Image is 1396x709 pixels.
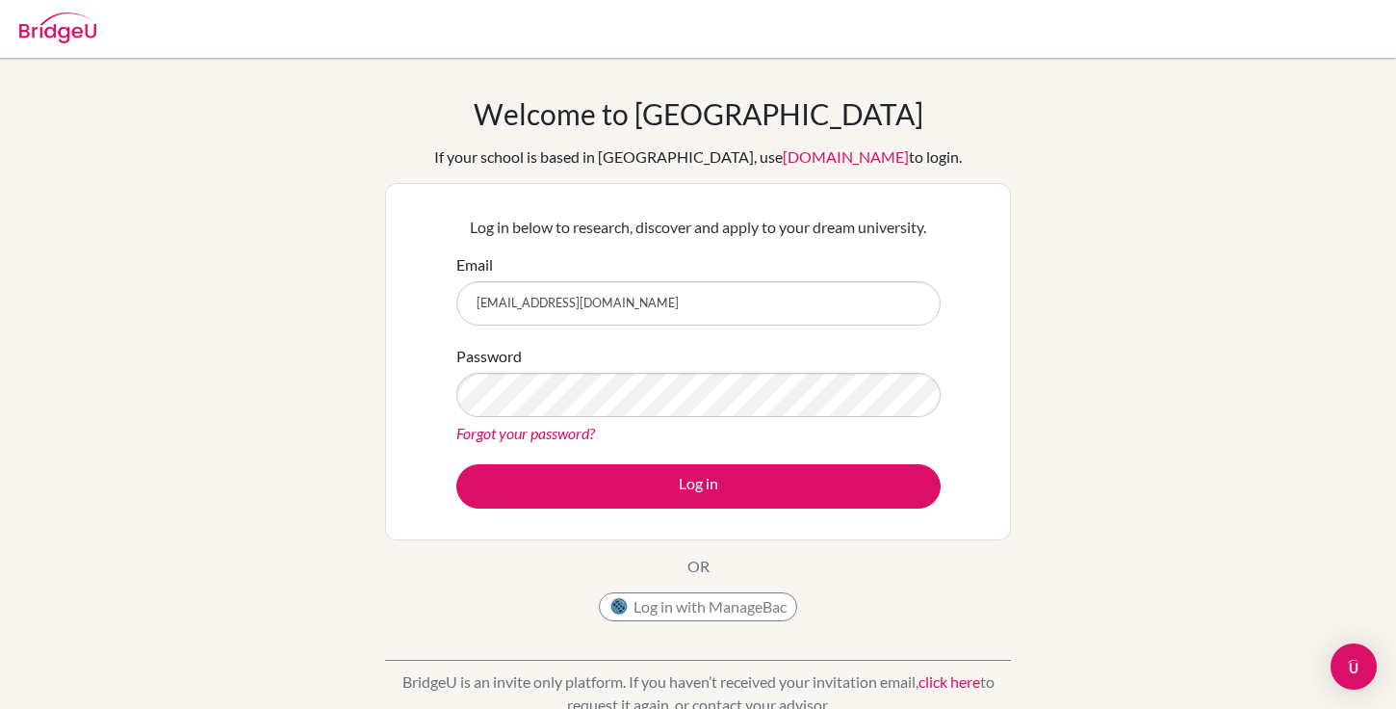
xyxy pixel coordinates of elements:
[918,672,980,691] a: click here
[456,345,522,368] label: Password
[783,147,909,166] a: [DOMAIN_NAME]
[456,216,941,239] p: Log in below to research, discover and apply to your dream university.
[434,145,962,169] div: If your school is based in [GEOGRAPHIC_DATA], use to login.
[599,592,797,621] button: Log in with ManageBac
[474,96,923,131] h1: Welcome to [GEOGRAPHIC_DATA]
[687,555,710,578] p: OR
[456,464,941,509] button: Log in
[19,13,96,43] img: Bridge-U
[456,424,595,442] a: Forgot your password?
[1331,643,1377,690] div: Open Intercom Messenger
[456,253,493,276] label: Email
